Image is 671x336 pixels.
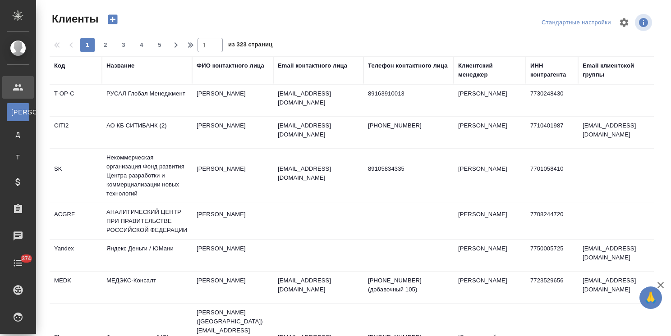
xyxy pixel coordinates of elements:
[106,61,134,70] div: Название
[11,108,25,117] span: [PERSON_NAME]
[368,61,448,70] div: Телефон контактного лица
[526,117,578,148] td: 7710401987
[228,39,272,52] span: из 323 страниц
[278,89,359,107] p: [EMAIL_ADDRESS][DOMAIN_NAME]
[50,85,102,116] td: T-OP-C
[368,276,449,294] p: [PHONE_NUMBER] (добавочный 105)
[134,41,149,50] span: 4
[102,12,124,27] button: Создать
[526,205,578,237] td: 7708244720
[7,126,29,144] a: Д
[278,276,359,294] p: [EMAIL_ADDRESS][DOMAIN_NAME]
[526,85,578,116] td: 7730248430
[578,117,659,148] td: [EMAIL_ADDRESS][DOMAIN_NAME]
[192,85,273,116] td: [PERSON_NAME]
[102,272,192,303] td: МЕДЭКС-Консалт
[50,272,102,303] td: MEDK
[50,117,102,148] td: CITI2
[102,240,192,271] td: Яндекс Деньги / ЮМани
[7,148,29,166] a: Т
[454,205,526,237] td: [PERSON_NAME]
[102,117,192,148] td: АО КБ СИТИБАНК (2)
[11,130,25,139] span: Д
[192,205,273,237] td: [PERSON_NAME]
[458,61,521,79] div: Клиентский менеджер
[539,16,613,30] div: split button
[613,12,635,33] span: Настроить таблицу
[50,160,102,191] td: SK
[16,254,37,263] span: 374
[7,103,29,121] a: [PERSON_NAME]
[278,164,359,182] p: [EMAIL_ADDRESS][DOMAIN_NAME]
[102,85,192,116] td: РУСАЛ Глобал Менеджмент
[278,61,347,70] div: Email контактного лица
[192,240,273,271] td: [PERSON_NAME]
[152,38,167,52] button: 5
[192,160,273,191] td: [PERSON_NAME]
[635,14,654,31] span: Посмотреть информацию
[98,38,113,52] button: 2
[639,286,662,309] button: 🙏
[530,61,574,79] div: ИНН контрагента
[11,153,25,162] span: Т
[50,240,102,271] td: Yandex
[454,240,526,271] td: [PERSON_NAME]
[192,272,273,303] td: [PERSON_NAME]
[116,41,131,50] span: 3
[102,203,192,239] td: АНАЛИТИЧЕСКИЙ ЦЕНТР ПРИ ПРАВИТЕЛЬСТВЕ РОССИЙСКОЙ ФЕДЕРАЦИИ
[454,160,526,191] td: [PERSON_NAME]
[134,38,149,52] button: 4
[197,61,264,70] div: ФИО контактного лица
[50,12,98,26] span: Клиенты
[54,61,65,70] div: Код
[454,117,526,148] td: [PERSON_NAME]
[278,121,359,139] p: [EMAIL_ADDRESS][DOMAIN_NAME]
[526,272,578,303] td: 7723529656
[643,288,658,307] span: 🙏
[454,85,526,116] td: [PERSON_NAME]
[102,149,192,203] td: Некоммерческая организация Фонд развития Центра разработки и коммерциализации новых технологий
[368,89,449,98] p: 89163910013
[454,272,526,303] td: [PERSON_NAME]
[578,240,659,271] td: [EMAIL_ADDRESS][DOMAIN_NAME]
[116,38,131,52] button: 3
[50,205,102,237] td: ACGRF
[2,252,34,274] a: 374
[368,121,449,130] p: [PHONE_NUMBER]
[583,61,655,79] div: Email клиентской группы
[192,117,273,148] td: [PERSON_NAME]
[152,41,167,50] span: 5
[368,164,449,173] p: 89105834335
[98,41,113,50] span: 2
[526,240,578,271] td: 7750005725
[578,272,659,303] td: [EMAIL_ADDRESS][DOMAIN_NAME]
[526,160,578,191] td: 7701058410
